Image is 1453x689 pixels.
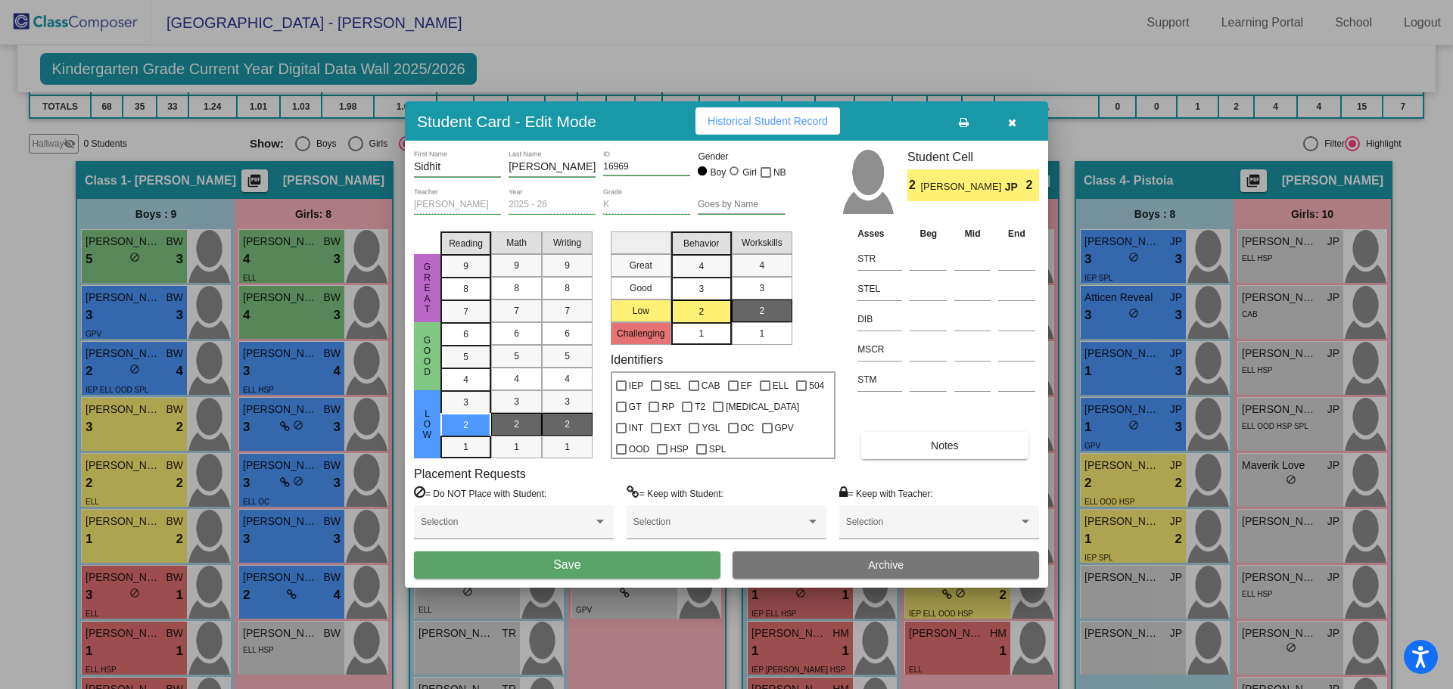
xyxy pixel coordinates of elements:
span: Historical Student Record [708,115,828,127]
span: Good [421,335,434,377]
span: Save [553,558,580,571]
mat-label: Gender [698,150,785,163]
span: 1 [514,440,519,454]
input: assessment [857,278,902,300]
span: SPL [709,440,726,458]
th: Mid [951,225,994,242]
span: 1 [463,440,468,454]
span: 9 [565,259,570,272]
span: 8 [463,282,468,296]
button: Archive [733,551,1039,579]
span: 3 [463,396,468,409]
span: 2 [463,418,468,432]
input: Enter ID [603,162,690,172]
span: 6 [463,327,468,341]
span: 3 [514,395,519,408]
label: = Do NOT Place with Student: [414,486,546,501]
span: JP [1005,179,1026,195]
button: Save [414,551,720,579]
input: assessment [857,308,902,331]
span: 8 [514,281,519,295]
span: GT [629,398,642,416]
span: 2 [759,304,764,318]
h3: Student Card - Edit Mode [417,112,596,131]
span: 7 [565,304,570,318]
span: 2 [907,176,920,194]
span: 4 [698,259,704,273]
span: Archive [868,559,904,571]
span: 3 [759,281,764,295]
span: 2 [1026,176,1039,194]
input: year [509,200,596,210]
span: 2 [698,305,704,318]
span: 7 [514,304,519,318]
span: Writing [553,236,581,250]
span: 5 [565,349,570,363]
input: goes by name [698,200,785,210]
button: Notes [861,432,1028,459]
span: 8 [565,281,570,295]
input: teacher [414,200,501,210]
span: Great [421,262,434,315]
span: 5 [463,350,468,364]
span: 4 [565,372,570,386]
span: OOD [629,440,649,458]
span: 504 [809,377,824,395]
span: 7 [463,305,468,318]
span: Notes [931,439,959,452]
span: EXT [664,419,681,437]
span: SEL [664,377,681,395]
label: = Keep with Teacher: [839,486,933,501]
span: Reading [449,237,483,250]
span: OC [741,419,755,437]
span: Workskills [742,236,783,250]
th: End [994,225,1039,242]
span: 3 [565,395,570,408]
label: = Keep with Student: [627,486,723,501]
span: NB [773,163,786,182]
span: 3 [698,282,704,296]
span: 9 [514,259,519,272]
span: 1 [565,440,570,454]
div: Boy [710,166,726,179]
th: Asses [854,225,906,242]
span: CAB [702,377,720,395]
span: [MEDICAL_DATA] [726,398,799,416]
th: Beg [906,225,951,242]
span: ELL [773,377,789,395]
span: 9 [463,259,468,273]
span: 2 [565,417,570,431]
span: YGL [702,419,720,437]
span: INT [629,419,643,437]
input: grade [603,200,690,210]
span: 1 [759,327,764,340]
span: RP [661,398,674,416]
span: 5 [514,349,519,363]
span: 4 [463,373,468,386]
span: 2 [514,417,519,431]
span: 4 [759,259,764,272]
input: assessment [857,368,902,391]
span: EF [741,377,752,395]
input: assessment [857,338,902,361]
span: 1 [698,327,704,340]
div: Girl [742,166,757,179]
span: IEP [629,377,643,395]
span: [PERSON_NAME] [920,179,1004,195]
span: Math [506,236,527,250]
button: Historical Student Record [695,107,840,135]
span: 6 [565,327,570,340]
h3: Student Cell [907,150,1039,164]
label: Placement Requests [414,467,526,481]
input: assessment [857,247,902,270]
label: Identifiers [611,352,663,367]
span: GPV [775,419,794,437]
span: 4 [514,372,519,386]
span: HSP [670,440,689,458]
span: 6 [514,327,519,340]
span: T2 [695,398,705,416]
span: Low [421,408,434,440]
span: Behavior [683,237,719,250]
